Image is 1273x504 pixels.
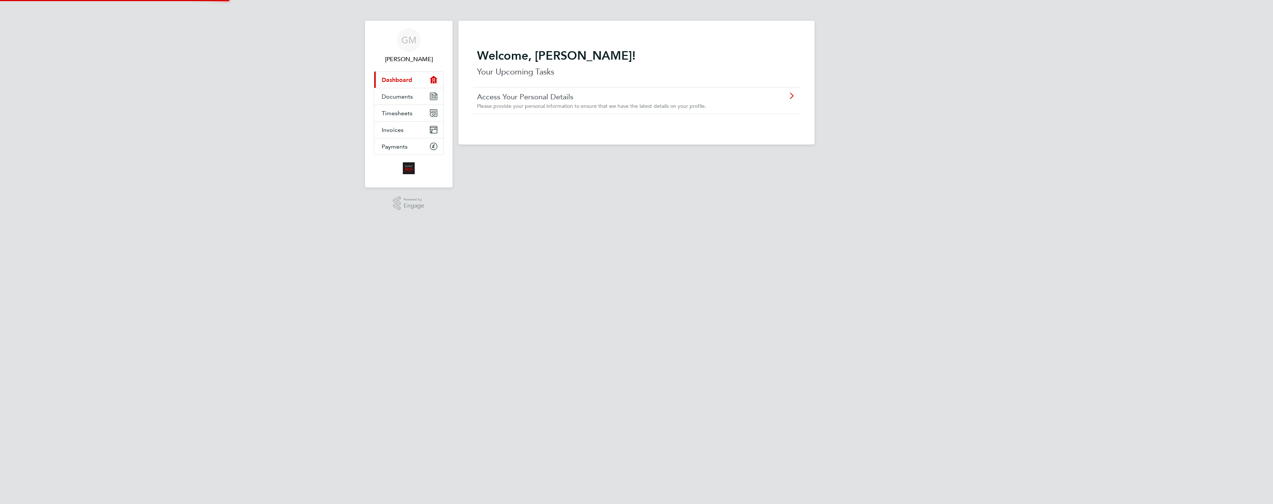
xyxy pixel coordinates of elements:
span: Glynn Marlow [374,55,444,64]
span: Documents [382,93,413,100]
span: Payments [382,143,408,150]
a: Timesheets [374,105,443,121]
span: Engage [404,203,424,209]
span: GM [401,35,417,45]
nav: Main navigation [365,21,453,188]
img: alliancemsp-logo-retina.png [403,162,415,174]
span: Dashboard [382,76,412,83]
span: Timesheets [382,110,412,117]
a: GM[PERSON_NAME] [374,28,444,64]
a: Invoices [374,122,443,138]
span: Powered by [404,196,424,203]
span: Please provide your personal information to ensure that we have the latest details on your profile. [477,103,706,109]
a: Dashboard [374,72,443,88]
a: Powered byEngage [393,196,425,210]
a: Go to home page [374,162,444,174]
h2: Welcome, [PERSON_NAME]! [477,48,796,63]
p: Your Upcoming Tasks [477,66,796,78]
a: Payments [374,138,443,155]
span: Invoices [382,126,404,133]
a: Access Your Personal Details [477,92,754,102]
a: Documents [374,88,443,105]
